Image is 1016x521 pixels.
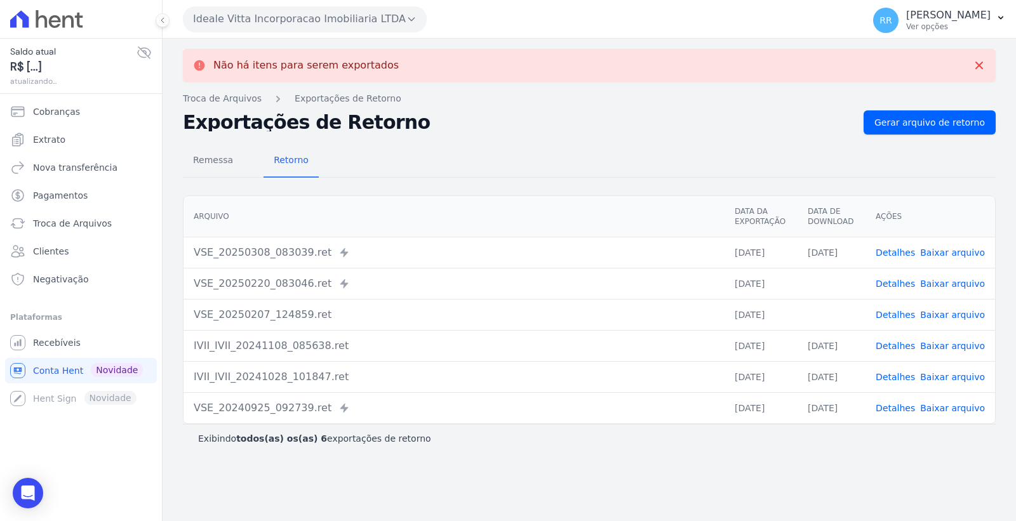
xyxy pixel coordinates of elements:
[920,341,985,351] a: Baixar arquivo
[10,58,137,76] span: R$ [...]
[5,330,157,355] a: Recebíveis
[295,92,401,105] a: Exportações de Retorno
[183,92,996,105] nav: Breadcrumb
[183,145,243,178] a: Remessa
[876,247,915,258] a: Detalhes
[33,336,81,349] span: Recebíveis
[194,307,714,322] div: VSE_20250207_124859.ret
[920,310,985,320] a: Baixar arquivo
[213,59,399,72] p: Não há itens para serem exportados
[33,245,69,258] span: Clientes
[198,432,431,445] p: Exibindo exportações de retorno
[5,155,157,180] a: Nova transferência
[10,76,137,87] span: atualizando...
[10,45,137,58] span: Saldo atual
[798,392,866,423] td: [DATE]
[920,247,985,258] a: Baixar arquivo
[13,478,43,508] div: Open Intercom Messenger
[5,183,157,208] a: Pagamentos
[5,211,157,236] a: Troca de Arquivos
[194,245,714,260] div: VSE_20250308_083039.ret
[725,361,798,392] td: [DATE]
[185,147,241,173] span: Remessa
[879,16,892,25] span: RR
[33,105,80,118] span: Cobranças
[866,196,995,237] th: Ações
[194,400,714,416] div: VSE_20240925_092739.ret
[725,330,798,361] td: [DATE]
[5,239,157,264] a: Clientes
[236,433,327,444] b: todos(as) os(as) 6
[194,369,714,385] div: IVII_IVII_20241028_101847.ret
[725,268,798,299] td: [DATE]
[194,338,714,353] div: IVII_IVII_20241108_085638.ret
[725,392,798,423] td: [DATE]
[876,310,915,320] a: Detalhes
[725,299,798,330] td: [DATE]
[906,22,991,32] p: Ver opções
[920,403,985,413] a: Baixar arquivo
[33,133,65,146] span: Extrato
[876,279,915,289] a: Detalhes
[876,372,915,382] a: Detalhes
[876,341,915,351] a: Detalhes
[920,279,985,289] a: Baixar arquivo
[183,114,853,131] h2: Exportações de Retorno
[33,273,89,286] span: Negativação
[33,161,117,174] span: Nova transferência
[264,145,319,178] a: Retorno
[33,189,88,202] span: Pagamentos
[183,6,427,32] button: Ideale Vitta Incorporacao Imobiliaria LTDA
[5,99,157,124] a: Cobranças
[920,372,985,382] a: Baixar arquivo
[725,196,798,237] th: Data da Exportação
[194,276,714,291] div: VSE_20250220_083046.ret
[33,217,112,230] span: Troca de Arquivos
[266,147,316,173] span: Retorno
[91,363,143,377] span: Novidade
[725,237,798,268] td: [DATE]
[863,3,1016,38] button: RR [PERSON_NAME] Ver opções
[798,361,866,392] td: [DATE]
[183,92,262,105] a: Troca de Arquivos
[798,330,866,361] td: [DATE]
[798,196,866,237] th: Data de Download
[864,110,996,135] a: Gerar arquivo de retorno
[876,403,915,413] a: Detalhes
[798,237,866,268] td: [DATE]
[874,116,985,129] span: Gerar arquivo de retorno
[10,310,152,325] div: Plataformas
[184,196,725,237] th: Arquivo
[10,99,152,411] nav: Sidebar
[5,127,157,152] a: Extrato
[33,364,83,377] span: Conta Hent
[906,9,991,22] p: [PERSON_NAME]
[5,267,157,292] a: Negativação
[5,358,157,383] a: Conta Hent Novidade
